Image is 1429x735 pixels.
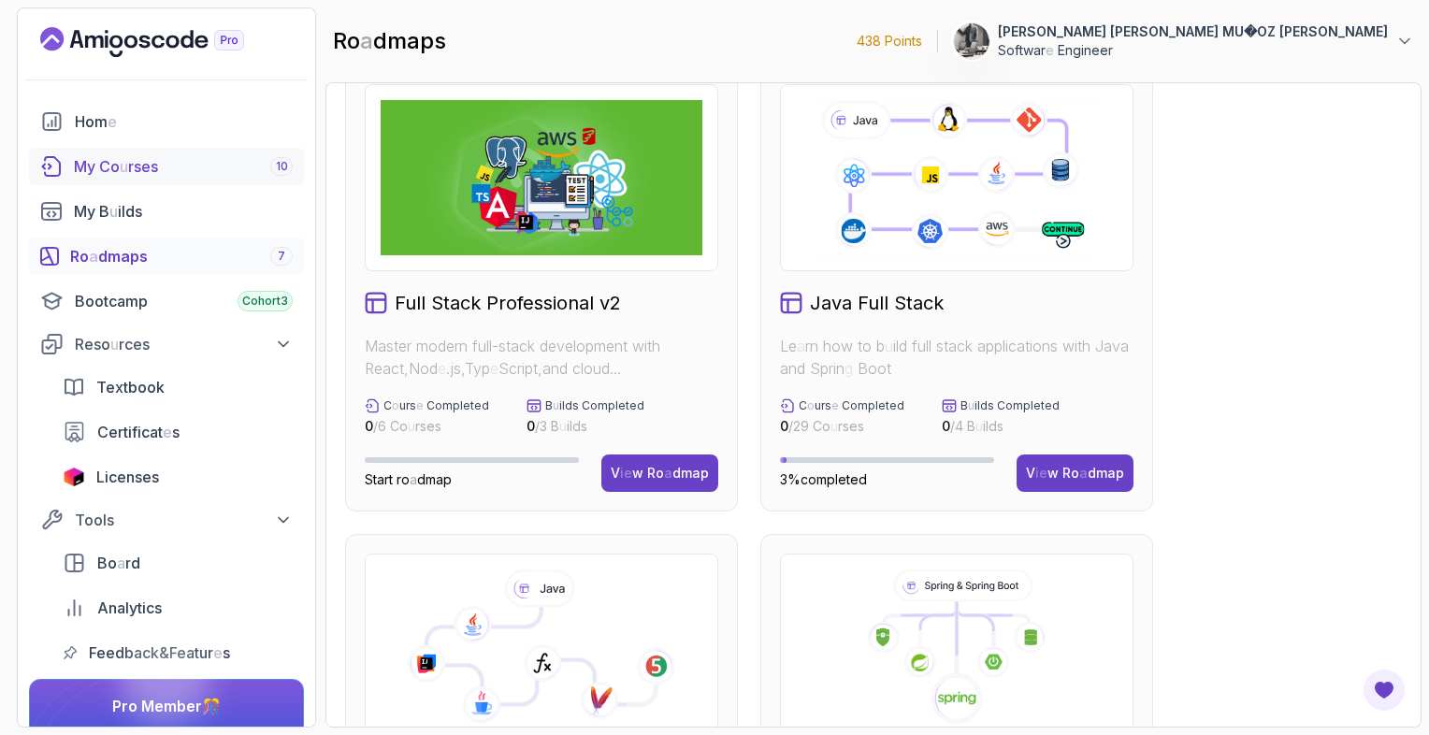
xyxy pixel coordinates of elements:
readpronunciation-word: v [599,292,610,314]
readpronunciation-span: u [975,418,983,434]
readpronunciation-span: V [1026,465,1035,481]
readpronunciation-span: e [213,643,223,662]
readpronunciation-word: js [450,359,461,378]
readpronunciation-word: Licenses [96,468,159,486]
a: View Roadmap [1017,454,1133,492]
readpronunciation-span: Sprin [810,359,844,378]
readpronunciation-word: Cohort [242,294,281,308]
readpronunciation-span: urs [815,398,831,412]
readpronunciation-word: cloud [572,359,622,378]
readpronunciation-span: Co [813,418,830,434]
readpronunciation-span: B [551,418,559,434]
a: feedback [51,634,304,671]
readpronunciation-span: Ro [70,247,89,266]
readpronunciation-word: Analytics [97,598,162,617]
readpronunciation-word: Completed [997,398,1060,412]
readpronunciation-span: w [632,465,643,481]
readpronunciation-word: My [74,202,95,221]
p: / 29 [780,417,904,436]
p: 438 [857,32,922,50]
readpronunciation-span: o [392,398,399,412]
readpronunciation-word: Stack [431,292,481,314]
readpronunciation-word: MU [1222,23,1244,39]
readpronunciation-word: Completed [426,398,489,412]
readpronunciation-word: and [542,359,568,378]
readpronunciation-word: modern [416,337,468,355]
readpronunciation-span: Co [99,157,120,176]
span: 0 [942,418,950,434]
readpronunciation-span: dmaps [373,27,446,54]
readpronunciation-span: B [99,202,109,221]
readpronunciation-span: rses [838,418,864,434]
readpronunciation-word: [PERSON_NAME] [998,23,1106,39]
readpronunciation-span: ilds [559,398,579,412]
a: licenses [51,458,304,496]
readpronunciation-span: a [117,554,125,572]
readpronunciation-span: ild [893,337,907,355]
readpronunciation-span: , [461,359,465,378]
p: / 3 [527,417,644,436]
a: Landing page [40,27,287,57]
readpronunciation-span: Script [498,359,538,378]
readpronunciation-word: applications [977,337,1058,355]
readpronunciation-span: a [1079,465,1088,481]
readpronunciation-span: a [410,471,417,487]
readpronunciation-span: 2 [610,292,621,314]
readpronunciation-word: Professional [486,292,594,314]
readpronunciation-word: Completed [582,398,644,412]
readpronunciation-span: a [360,27,373,54]
readpronunciation-span: 3 [281,294,288,308]
p: / 4 [942,417,1060,436]
readpronunciation-span: a [797,337,805,355]
a: bootcamp [29,282,304,320]
readpronunciation-span: B [960,398,968,412]
readpronunciation-span: e [1046,42,1054,58]
readpronunciation-span: Softwar [998,42,1046,58]
readpronunciation-span: , [538,359,542,378]
readpronunciation-span: u [120,157,128,176]
readpronunciation-span: Hom [75,112,108,131]
readpronunciation-word: Stack [894,292,944,314]
button: Open Feedback Button [1362,668,1407,713]
readpronunciation-span: dmap [417,471,452,487]
readpronunciation-span: s [223,643,230,662]
readpronunciation-span: ie [1035,465,1047,481]
readpronunciation-span: u [408,418,415,434]
readpronunciation-span: rses [415,418,441,434]
readpronunciation-span: Co [390,418,408,434]
readpronunciation-span: o [807,398,815,412]
a: certificates [51,413,304,451]
p: / 6 [365,417,489,436]
readpronunciation-span: Certificat [97,423,163,441]
readpronunciation-span: u [109,202,118,221]
readpronunciation-word: My [74,157,95,176]
readpronunciation-word: Master [365,337,411,355]
readpronunciation-span: ilds [983,418,1003,434]
readpronunciation-span: g [844,359,853,378]
readpronunciation-word: Bootcamp [75,292,148,310]
readpronunciation-span: 🎊 [202,697,221,715]
readpronunciation-span: ilds [974,398,994,412]
readpronunciation-span: C [383,398,392,412]
span: 0 [365,418,373,434]
readpronunciation-span: dmaps [98,247,148,266]
readpronunciation-word: with [1062,337,1090,355]
readpronunciation-span: u [968,398,974,412]
readpronunciation-word: Boot [858,359,891,378]
readpronunciation-word: and [780,359,805,378]
a: courses [29,148,304,185]
a: roadmaps [29,238,304,275]
readpronunciation-word: Java [1095,337,1129,355]
readpronunciation-span: ilds [118,202,142,221]
readpronunciation-span: e [108,112,117,131]
img: Full Stack Professional v2 [381,100,702,255]
readpronunciation-span: e [416,398,424,412]
readpronunciation-span: , [404,359,409,378]
readpronunciation-word: [PERSON_NAME] [1279,23,1388,39]
readpronunciation-span: rn [805,337,818,355]
readpronunciation-word: Completed [842,398,904,412]
readpronunciation-word: Full [395,292,426,314]
readpronunciation-span: rces [119,335,150,353]
readpronunciation-word: Full [858,292,888,314]
readpronunciation-span: Reso [75,335,110,353]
